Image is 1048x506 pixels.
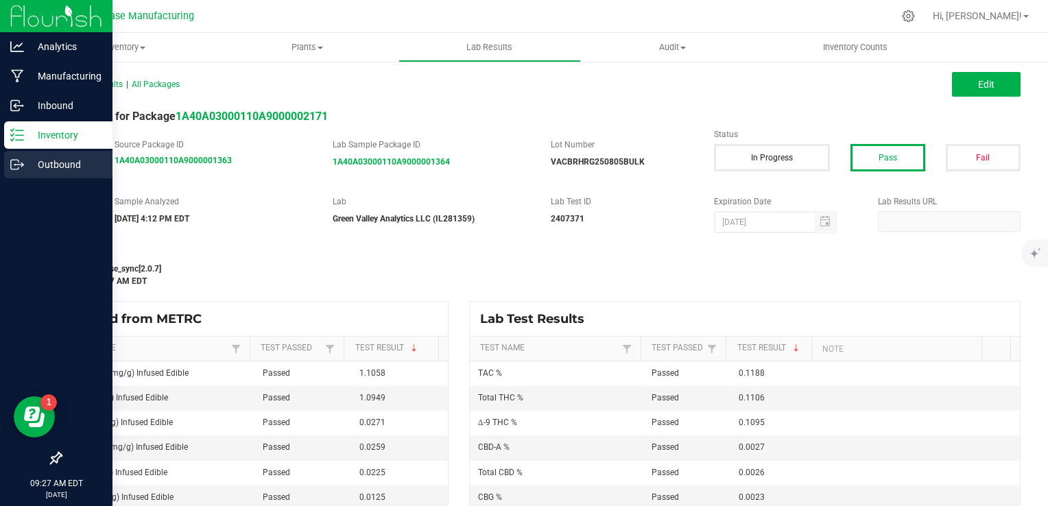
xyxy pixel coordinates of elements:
span: THC (mg/g) Infused Edible [69,393,168,402]
span: Total THC (mg/g) Infused Edible [69,368,189,378]
label: Lab [333,195,530,208]
span: 0.0026 [739,468,765,477]
span: 1.0949 [359,393,385,402]
label: Lab Test ID [551,195,693,208]
span: Inventory [33,41,215,53]
span: Inventory Counts [805,41,906,53]
span: Lab Result for Package [60,110,328,123]
iframe: Resource center [14,396,55,437]
a: Inventory [33,33,215,62]
a: 1A40A03000110A9000001364 [333,157,450,167]
inline-svg: Outbound [10,158,24,171]
span: CBG (mg/g) Infused Edible [69,468,167,477]
span: 0.0259 [359,442,385,452]
a: Test ResultSortable [355,343,433,354]
p: [DATE] [6,490,106,500]
button: Edit [952,72,1021,97]
span: Passed [263,418,290,427]
span: Edit [978,79,995,90]
div: Manage settings [900,10,917,23]
a: Inventory Counts [764,33,946,62]
span: Total CBD (mg/g) Infused Edible [69,442,188,452]
span: THCA (mg/g) Infused Edible [69,492,174,502]
a: Filter [228,340,244,357]
span: CBDA (mg/g) Infused Edible [69,418,173,427]
a: Filter [704,340,720,357]
span: 0.0023 [739,492,765,502]
span: Starbase Manufacturing [86,10,194,22]
span: Passed [652,442,679,452]
span: 0.0027 [739,442,765,452]
span: Lab Results [448,41,531,53]
span: Passed [652,468,679,477]
a: Test PassedSortable [261,343,322,354]
a: Audit [581,33,763,62]
span: Passed [652,418,679,427]
span: CBG % [478,492,502,502]
span: Plants [216,41,397,53]
strong: [DATE] 4:12 PM EDT [115,214,189,224]
span: 1.1058 [359,368,385,378]
label: Expiration Date [714,195,857,208]
a: Plants [215,33,398,62]
a: Filter [322,340,338,357]
a: Lab Results [398,33,581,62]
a: Test NameSortable [71,343,227,354]
th: Note [811,337,982,361]
span: 0.0271 [359,418,385,427]
p: Outbound [24,156,106,173]
inline-svg: Inventory [10,128,24,142]
span: Total THC % [478,393,523,402]
span: Passed [652,393,679,402]
span: 0.0225 [359,468,385,477]
button: In Progress [714,144,830,171]
span: Lab Test Results [480,311,595,326]
span: Hi, [PERSON_NAME]! [933,10,1022,21]
span: Passed [263,393,290,402]
span: Passed [263,368,290,378]
span: 0.1188 [739,368,765,378]
inline-svg: Analytics [10,40,24,53]
span: 0.1106 [739,393,765,402]
button: Pass [850,144,925,171]
strong: 2407371 [551,214,584,224]
strong: VACBRHRG250805BULK [551,157,645,167]
label: Status [714,128,1021,141]
span: TAC % [478,368,502,378]
p: Manufacturing [24,68,106,84]
span: Passed [652,368,679,378]
iframe: Resource center unread badge [40,394,57,411]
span: All Packages [132,80,180,89]
span: Total CBD % [478,468,523,477]
inline-svg: Inbound [10,99,24,112]
a: Test ResultSortable [737,343,807,354]
span: | [126,80,128,89]
p: Inbound [24,97,106,114]
p: 09:27 AM EDT [6,477,106,490]
span: Δ-9 THC % [478,418,517,427]
label: Source Package ID [115,138,312,151]
label: Lab Results URL [878,195,1021,208]
span: 0.1095 [739,418,765,427]
span: Passed [263,442,290,452]
span: Sortable [791,343,802,354]
span: Passed [652,492,679,502]
a: Filter [619,340,635,357]
label: Last Modified [60,247,693,259]
label: Lab Sample Package ID [333,138,530,151]
span: CBD-A % [478,442,510,452]
button: Fail [946,144,1021,171]
strong: Green Valley Analytics LLC (IL281359) [333,214,475,224]
a: 1A40A03000110A9000002171 [176,110,328,123]
span: Sortable [409,343,420,354]
a: 1A40A03000110A9000001363 [115,156,232,165]
label: Sample Analyzed [115,195,312,208]
span: Passed [263,468,290,477]
span: 0.0125 [359,492,385,502]
p: Analytics [24,38,106,55]
a: Test PassedSortable [652,343,704,354]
